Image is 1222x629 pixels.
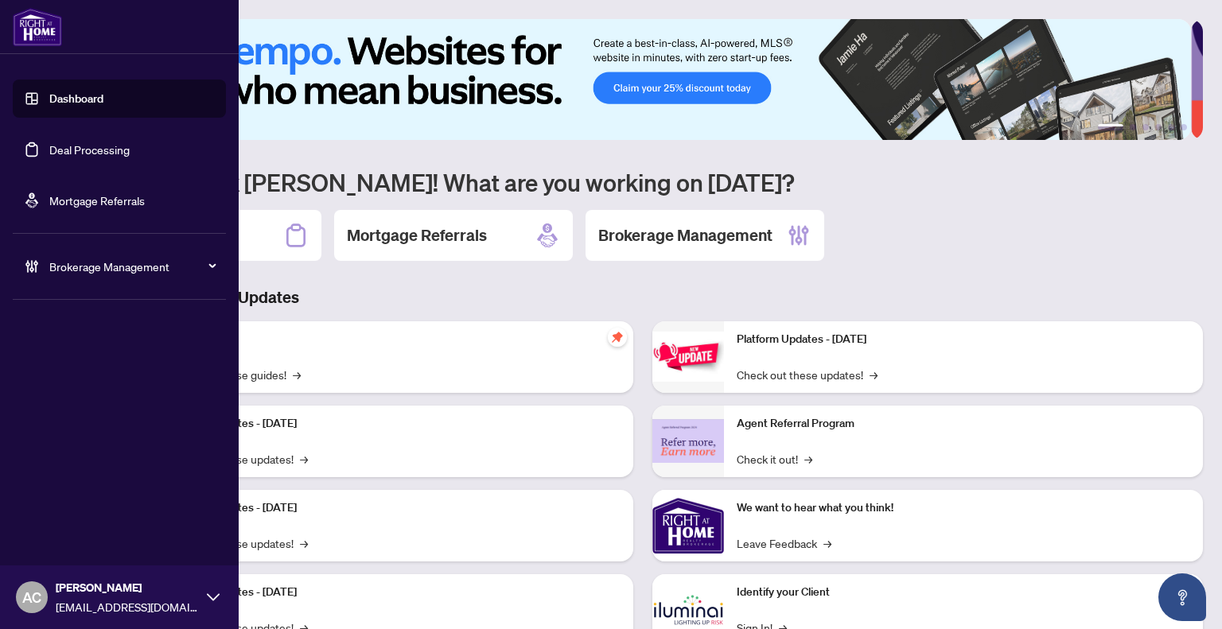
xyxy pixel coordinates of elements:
[804,450,812,468] span: →
[608,328,627,347] span: pushpin
[737,331,1190,348] p: Platform Updates - [DATE]
[737,415,1190,433] p: Agent Referral Program
[652,419,724,463] img: Agent Referral Program
[737,584,1190,601] p: Identify your Client
[300,450,308,468] span: →
[347,224,487,247] h2: Mortgage Referrals
[737,534,831,552] a: Leave Feedback→
[49,91,103,106] a: Dashboard
[1168,124,1174,130] button: 5
[49,258,215,275] span: Brokerage Management
[652,332,724,382] img: Platform Updates - June 23, 2025
[167,584,621,601] p: Platform Updates - [DATE]
[49,142,130,157] a: Deal Processing
[13,8,62,46] img: logo
[22,586,41,608] span: AC
[56,579,199,596] span: [PERSON_NAME]
[1142,124,1149,130] button: 3
[652,490,724,561] img: We want to hear what you think!
[49,193,145,208] a: Mortgage Referrals
[167,331,621,348] p: Self-Help
[1181,124,1187,130] button: 6
[1130,124,1136,130] button: 2
[737,366,878,383] a: Check out these updates!→
[83,167,1203,197] h1: Welcome back [PERSON_NAME]! What are you working on [DATE]?
[83,286,1203,309] h3: Brokerage & Industry Updates
[300,534,308,552] span: →
[598,224,773,247] h2: Brokerage Management
[737,450,812,468] a: Check it out!→
[167,415,621,433] p: Platform Updates - [DATE]
[83,19,1191,140] img: Slide 0
[1158,573,1206,621] button: Open asap
[1098,124,1123,130] button: 1
[823,534,831,552] span: →
[293,366,301,383] span: →
[1155,124,1162,130] button: 4
[737,499,1190,517] p: We want to hear what you think!
[56,598,199,615] span: [EMAIL_ADDRESS][DOMAIN_NAME]
[167,499,621,517] p: Platform Updates - [DATE]
[870,366,878,383] span: →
